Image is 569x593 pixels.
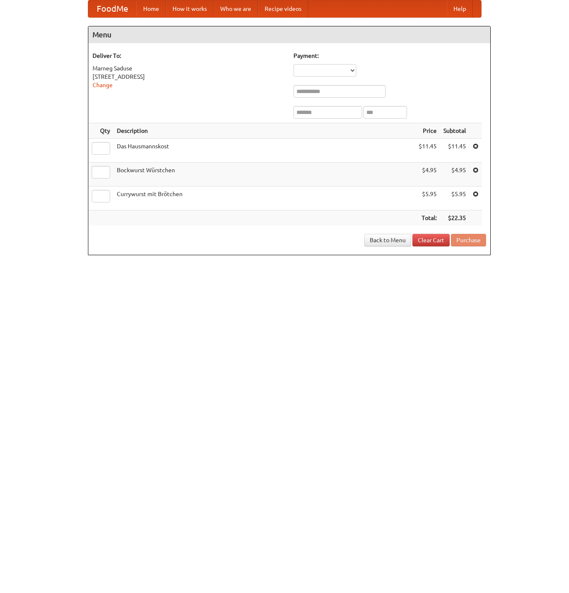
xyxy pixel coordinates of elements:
[88,0,136,17] a: FoodMe
[113,163,415,186] td: Bockwurst Würstchen
[440,210,469,226] th: $22.35
[415,139,440,163] td: $11.45
[440,123,469,139] th: Subtotal
[214,0,258,17] a: Who we are
[113,123,415,139] th: Description
[415,163,440,186] td: $4.95
[447,0,473,17] a: Help
[166,0,214,17] a: How it works
[415,210,440,226] th: Total:
[412,234,450,246] a: Clear Cart
[136,0,166,17] a: Home
[93,64,285,73] div: Marneg Saduse
[364,234,411,246] a: Back to Menu
[415,123,440,139] th: Price
[93,73,285,81] div: [STREET_ADDRESS]
[113,139,415,163] td: Das Hausmannskost
[440,139,469,163] td: $11.45
[451,234,486,246] button: Purchase
[294,52,486,60] h5: Payment:
[258,0,308,17] a: Recipe videos
[88,26,490,43] h4: Menu
[440,186,469,210] td: $5.95
[88,123,113,139] th: Qty
[440,163,469,186] td: $4.95
[415,186,440,210] td: $5.95
[93,82,113,88] a: Change
[93,52,285,60] h5: Deliver To:
[113,186,415,210] td: Currywurst mit Brötchen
